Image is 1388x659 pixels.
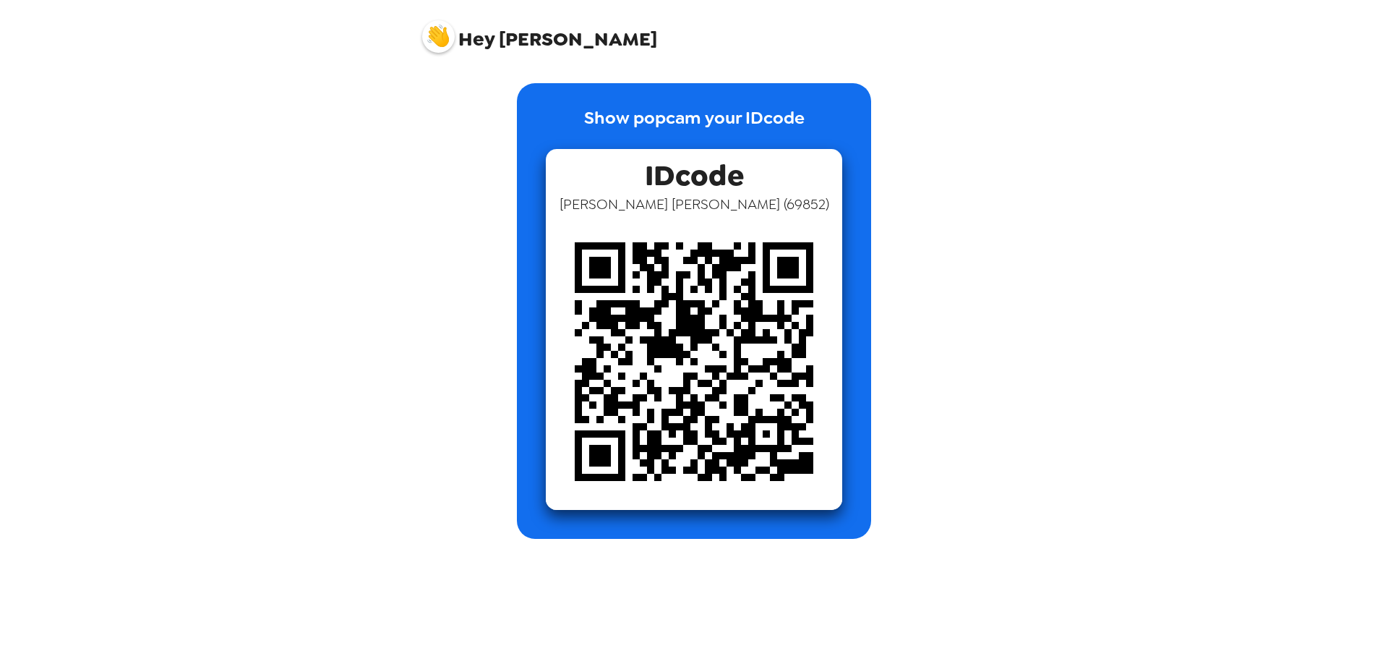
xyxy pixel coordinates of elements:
[422,13,657,49] span: [PERSON_NAME]
[560,195,829,213] span: [PERSON_NAME] [PERSON_NAME] ( 69852 )
[422,20,455,53] img: profile pic
[546,213,842,510] img: qr code
[458,26,494,52] span: Hey
[584,105,805,149] p: Show popcam your IDcode
[645,149,744,195] span: IDcode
